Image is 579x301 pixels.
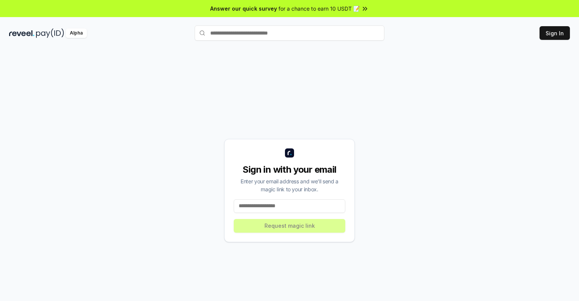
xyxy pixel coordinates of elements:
[285,148,294,158] img: logo_small
[66,28,87,38] div: Alpha
[210,5,277,13] span: Answer our quick survey
[540,26,570,40] button: Sign In
[234,177,345,193] div: Enter your email address and we’ll send a magic link to your inbox.
[234,164,345,176] div: Sign in with your email
[36,28,64,38] img: pay_id
[278,5,360,13] span: for a chance to earn 10 USDT 📝
[9,28,35,38] img: reveel_dark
